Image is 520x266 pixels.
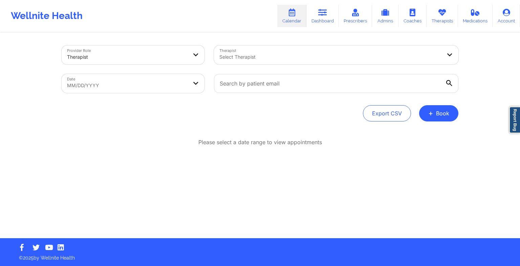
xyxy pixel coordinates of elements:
a: Admins [372,5,398,27]
button: Export CSV [363,105,411,121]
a: Dashboard [306,5,339,27]
a: Prescribers [339,5,372,27]
a: Medications [458,5,493,27]
p: © 2025 by Wellnite Health [14,250,506,261]
span: + [428,111,433,115]
input: Search by patient email [214,74,458,93]
button: +Book [419,105,458,121]
a: Report Bug [509,107,520,133]
a: Calendar [277,5,306,27]
a: Account [493,5,520,27]
a: Therapists [427,5,458,27]
div: Therapist [67,50,188,64]
p: Please select a date range to view appointments [198,138,322,146]
a: Coaches [398,5,427,27]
